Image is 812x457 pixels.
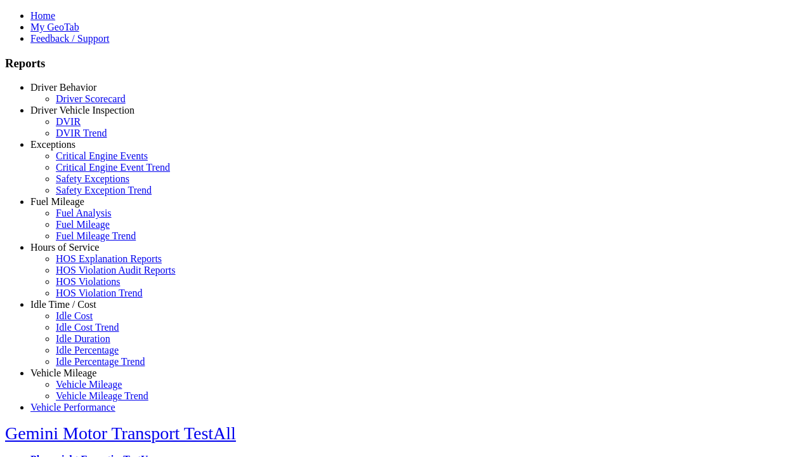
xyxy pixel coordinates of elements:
[30,22,79,32] a: My GeoTab
[56,128,107,138] a: DVIR Trend
[56,150,148,161] a: Critical Engine Events
[56,162,170,173] a: Critical Engine Event Trend
[30,402,115,413] a: Vehicle Performance
[5,423,236,443] a: Gemini Motor Transport TestAll
[30,242,99,253] a: Hours of Service
[56,322,119,333] a: Idle Cost Trend
[30,82,96,93] a: Driver Behavior
[56,345,119,355] a: Idle Percentage
[30,10,55,21] a: Home
[56,265,176,275] a: HOS Violation Audit Reports
[56,253,162,264] a: HOS Explanation Reports
[56,310,93,321] a: Idle Cost
[56,356,145,367] a: Idle Percentage Trend
[56,173,129,184] a: Safety Exceptions
[5,56,807,70] h3: Reports
[56,379,122,390] a: Vehicle Mileage
[56,185,152,195] a: Safety Exception Trend
[56,93,126,104] a: Driver Scorecard
[30,139,75,150] a: Exceptions
[30,105,134,116] a: Driver Vehicle Inspection
[56,208,112,218] a: Fuel Analysis
[56,230,136,241] a: Fuel Mileage Trend
[30,299,96,310] a: Idle Time / Cost
[30,368,96,378] a: Vehicle Mileage
[56,333,110,344] a: Idle Duration
[30,196,84,207] a: Fuel Mileage
[56,219,110,230] a: Fuel Mileage
[30,33,109,44] a: Feedback / Support
[56,116,81,127] a: DVIR
[56,390,148,401] a: Vehicle Mileage Trend
[56,288,143,298] a: HOS Violation Trend
[56,276,120,287] a: HOS Violations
